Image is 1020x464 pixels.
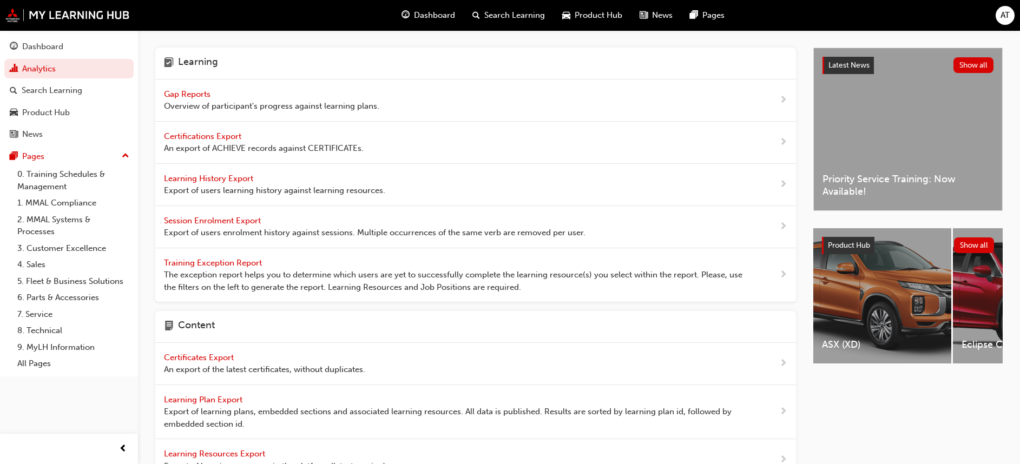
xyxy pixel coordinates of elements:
[554,4,631,26] a: car-iconProduct Hub
[155,248,796,303] a: Training Exception Report The exception report helps you to determine which users are yet to succ...
[822,339,943,351] span: ASX (XD)
[813,48,1003,211] a: Latest NewsShow allPriority Service Training: Now Available!
[122,149,129,163] span: up-icon
[10,130,18,140] span: news-icon
[690,9,698,22] span: pages-icon
[119,442,127,456] span: prev-icon
[779,94,787,107] span: next-icon
[4,59,134,79] a: Analytics
[575,9,622,22] span: Product Hub
[702,9,725,22] span: Pages
[164,89,213,99] span: Gap Reports
[13,339,134,356] a: 9. MyLH Information
[4,35,134,147] button: DashboardAnalyticsSearch LearningProduct HubNews
[164,142,364,155] span: An export of ACHIEVE records against CERTIFICATEs.
[13,273,134,290] a: 5. Fleet & Business Solutions
[13,256,134,273] a: 4. Sales
[402,9,410,22] span: guage-icon
[828,61,870,70] span: Latest News
[640,9,648,22] span: news-icon
[13,289,134,306] a: 6. Parts & Accessories
[164,449,267,459] span: Learning Resources Export
[164,320,174,334] span: page-icon
[22,84,82,97] div: Search Learning
[155,206,796,248] a: Session Enrolment Export Export of users enrolment history against sessions. Multiple occurrences...
[164,258,264,268] span: Training Exception Report
[996,6,1015,25] button: AT
[779,405,787,419] span: next-icon
[4,81,134,101] a: Search Learning
[954,237,995,253] button: Show all
[779,268,787,282] span: next-icon
[10,108,18,118] span: car-icon
[828,241,870,250] span: Product Hub
[164,174,255,183] span: Learning History Export
[779,178,787,191] span: next-icon
[13,355,134,372] a: All Pages
[164,227,585,239] span: Export of users enrolment history against sessions. Multiple occurrences of the same verb are rem...
[164,269,745,293] span: The exception report helps you to determine which users are yet to successfully complete the lear...
[472,9,480,22] span: search-icon
[164,184,385,197] span: Export of users learning history against learning resources.
[4,147,134,167] button: Pages
[953,57,994,73] button: Show all
[822,173,993,197] span: Priority Service Training: Now Available!
[414,9,455,22] span: Dashboard
[155,385,796,440] a: Learning Plan Export Export of learning plans, embedded sections and associated learning resource...
[155,343,796,385] a: Certificates Export An export of the latest certificates, without duplicates.next-icon
[10,42,18,52] span: guage-icon
[484,9,545,22] span: Search Learning
[13,211,134,240] a: 2. MMAL Systems & Processes
[464,4,554,26] a: search-iconSearch Learning
[164,363,365,376] span: An export of the latest certificates, without duplicates.
[4,124,134,144] a: News
[13,195,134,211] a: 1. MMAL Compliance
[13,322,134,339] a: 8. Technical
[779,220,787,234] span: next-icon
[22,150,44,163] div: Pages
[10,152,18,162] span: pages-icon
[10,64,18,74] span: chart-icon
[822,237,994,254] a: Product HubShow all
[22,128,43,141] div: News
[779,136,787,149] span: next-icon
[164,56,174,70] span: learning-icon
[164,216,263,226] span: Session Enrolment Export
[822,57,993,74] a: Latest NewsShow all
[164,100,379,112] span: Overview of participant's progress against learning plans.
[652,9,673,22] span: News
[681,4,733,26] a: pages-iconPages
[813,228,951,363] a: ASX (XD)
[178,56,218,70] h4: Learning
[164,353,236,362] span: Certificates Export
[164,395,245,405] span: Learning Plan Export
[13,240,134,257] a: 3. Customer Excellence
[178,320,215,334] h4: Content
[13,306,134,323] a: 7. Service
[10,86,17,96] span: search-icon
[4,37,134,57] a: Dashboard
[1001,9,1010,22] span: AT
[164,131,244,141] span: Certifications Export
[13,166,134,195] a: 0. Training Schedules & Management
[779,357,787,370] span: next-icon
[22,41,63,53] div: Dashboard
[22,107,70,119] div: Product Hub
[155,164,796,206] a: Learning History Export Export of users learning history against learning resources.next-icon
[164,406,745,430] span: Export of learning plans, embedded sections and associated learning resources. All data is publis...
[155,122,796,164] a: Certifications Export An export of ACHIEVE records against CERTIFICATEs.next-icon
[5,8,130,22] img: mmal
[562,9,570,22] span: car-icon
[631,4,681,26] a: news-iconNews
[155,79,796,122] a: Gap Reports Overview of participant's progress against learning plans.next-icon
[393,4,464,26] a: guage-iconDashboard
[4,103,134,123] a: Product Hub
